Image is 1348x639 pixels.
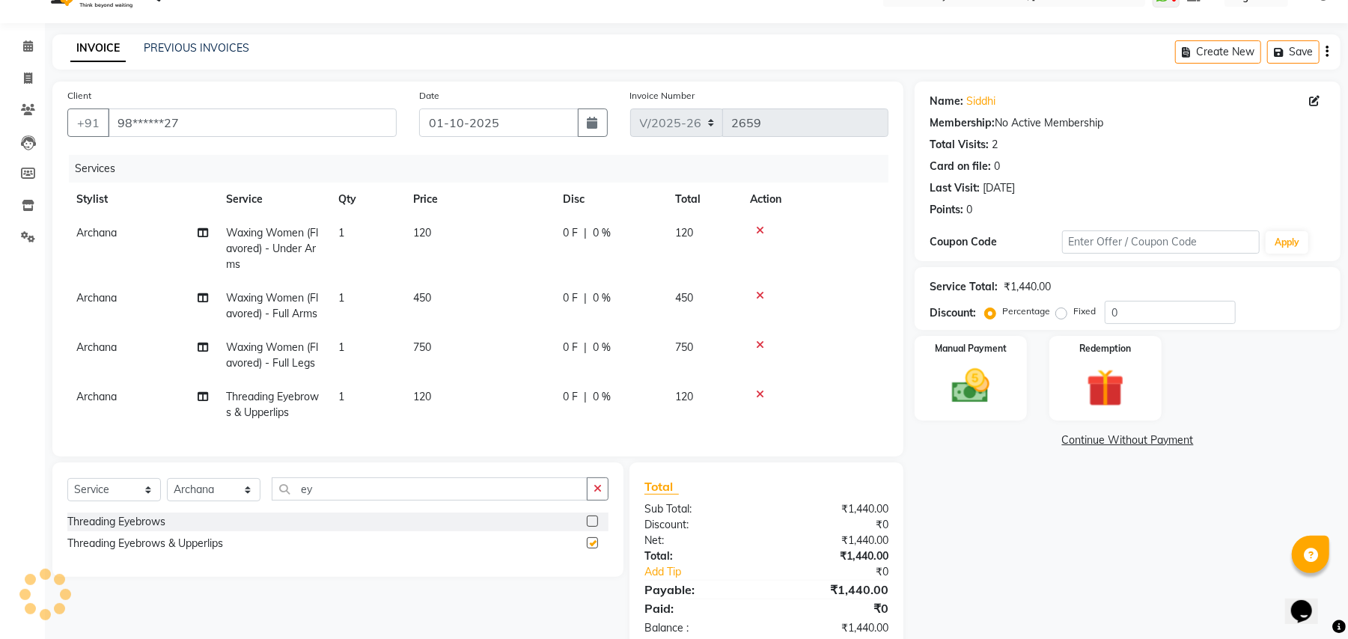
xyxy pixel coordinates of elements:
div: ₹1,440.00 [766,620,900,636]
label: Date [419,89,439,103]
div: ₹0 [789,564,900,580]
th: Service [217,183,329,216]
span: Archana [76,226,117,239]
div: ₹0 [766,599,900,617]
div: 2 [992,137,998,153]
a: INVOICE [70,35,126,62]
span: Archana [76,390,117,403]
div: Last Visit: [930,180,980,196]
div: Name: [930,94,963,109]
div: Points: [930,202,963,218]
div: Net: [633,533,766,548]
div: Discount: [930,305,976,321]
a: Siddhi [966,94,995,109]
input: Enter Offer / Coupon Code [1062,230,1260,254]
div: Card on file: [930,159,991,174]
button: Create New [1175,40,1261,64]
div: Discount: [633,517,766,533]
input: Search or Scan [272,477,588,501]
div: Payable: [633,581,766,599]
span: 0 F [563,340,578,355]
span: 120 [675,390,693,403]
div: Service Total: [930,279,998,295]
button: Save [1267,40,1320,64]
span: 1 [338,390,344,403]
span: 750 [413,340,431,354]
div: Total Visits: [930,137,989,153]
span: 120 [413,390,431,403]
div: Balance : [633,620,766,636]
span: Threading Eyebrows & Upperlips [226,390,319,419]
span: 0 F [563,225,578,241]
th: Price [404,183,554,216]
label: Fixed [1073,305,1096,318]
div: Threading Eyebrows & Upperlips [67,536,223,551]
span: Waxing Women (Flavored) - Full Arms [226,291,318,320]
div: ₹1,440.00 [766,533,900,548]
span: 0 F [563,290,578,306]
button: Apply [1266,231,1308,254]
span: 750 [675,340,693,354]
span: Archana [76,291,117,305]
span: 1 [338,226,344,239]
span: Waxing Women (Flavored) - Under Arms [226,226,318,271]
div: ₹1,440.00 [1004,279,1051,295]
span: Waxing Women (Flavored) - Full Legs [226,340,318,370]
div: No Active Membership [930,115,1326,131]
div: Sub Total: [633,501,766,517]
div: Coupon Code [930,234,1061,250]
div: ₹1,440.00 [766,501,900,517]
div: 0 [966,202,972,218]
th: Stylist [67,183,217,216]
span: 120 [675,226,693,239]
iframe: chat widget [1285,579,1333,624]
th: Total [666,183,741,216]
label: Invoice Number [630,89,695,103]
input: Search by Name/Mobile/Email/Code [108,108,397,137]
label: Percentage [1002,305,1050,318]
span: Archana [76,340,117,354]
span: 450 [675,291,693,305]
span: | [584,389,587,405]
span: | [584,290,587,306]
span: 0 % [593,340,611,355]
div: ₹1,440.00 [766,581,900,599]
a: Continue Without Payment [918,432,1338,448]
div: Paid: [633,599,766,617]
span: | [584,340,587,355]
img: _gift.svg [1075,364,1136,412]
div: ₹0 [766,517,900,533]
div: ₹1,440.00 [766,548,900,564]
span: 0 % [593,389,611,405]
th: Disc [554,183,666,216]
span: | [584,225,587,241]
span: 0 F [563,389,578,405]
label: Manual Payment [935,342,1007,355]
img: _cash.svg [940,364,1001,408]
span: 1 [338,291,344,305]
span: Total [644,479,679,495]
a: PREVIOUS INVOICES [144,41,249,55]
span: 450 [413,291,431,305]
button: +91 [67,108,109,137]
th: Action [741,183,888,216]
th: Qty [329,183,404,216]
label: Redemption [1079,342,1131,355]
div: [DATE] [983,180,1015,196]
span: 1 [338,340,344,354]
div: Membership: [930,115,995,131]
label: Client [67,89,91,103]
span: 120 [413,226,431,239]
a: Add Tip [633,564,789,580]
div: Services [69,155,900,183]
span: 0 % [593,225,611,241]
div: Total: [633,548,766,564]
div: 0 [994,159,1000,174]
div: Threading Eyebrows [67,514,165,530]
span: 0 % [593,290,611,306]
